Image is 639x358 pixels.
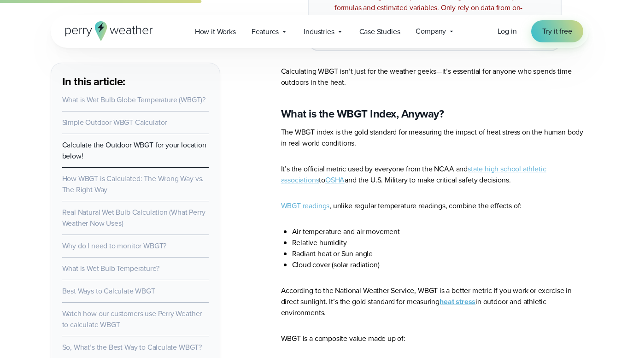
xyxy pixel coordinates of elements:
[62,263,159,274] a: What is Wet Bulb Temperature?
[292,226,589,237] li: Air temperature and air movement
[62,342,202,352] a: So, What’s the Best Way to Calculate WBGT?
[292,259,589,270] li: Cloud cover (solar radiation)
[542,26,572,37] span: Try it free
[252,26,279,37] span: Features
[416,26,446,37] span: Company
[304,26,334,37] span: Industries
[531,20,583,42] a: Try it free
[281,164,546,185] a: state high school athletic associations
[498,26,517,36] span: Log in
[281,200,589,211] p: , unlike regular temperature readings, combine the effects of:
[281,333,589,344] p: WBGT is a composite value made up of:
[359,26,400,37] span: Case Studies
[62,74,209,89] h3: In this article:
[281,127,589,149] p: The WBGT index is the gold standard for measuring the impact of heat stress on the human body in ...
[352,22,408,41] a: Case Studies
[62,140,206,161] a: Calculate the Outdoor WBGT for your location below!
[62,241,167,251] a: Why do I need to monitor WBGT?
[62,286,155,296] a: Best Ways to Calculate WBGT
[292,237,589,248] li: Relative humidity
[281,66,589,88] p: Calculating WBGT isn’t just for the weather geeks—it’s essential for anyone who spends time outdo...
[281,164,589,186] p: It’s the official metric used by everyone from the NCAA and to and the U.S. Military to make crit...
[281,106,589,121] h3: What is the WBGT Index, Anyway?
[281,285,589,318] p: According to the National Weather Service, WBGT is a better metric if you work or exercise in dir...
[281,200,330,211] a: WBGT readings
[62,207,205,229] a: Real Natural Wet Bulb Calculation (What Perry Weather Now Uses)
[62,173,204,195] a: How WBGT is Calculated: The Wrong Way vs. The Right Way
[498,26,517,37] a: Log in
[62,308,202,330] a: Watch how our customers use Perry Weather to calculate WBGT
[62,94,206,105] a: What is Wet Bulb Globe Temperature (WBGT)?
[62,117,167,128] a: Simple Outdoor WBGT Calculator
[292,248,589,259] li: Radiant heat or Sun angle
[187,22,244,41] a: How it Works
[195,26,236,37] span: How it Works
[440,296,475,307] a: heat stress
[325,175,345,185] a: OSHA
